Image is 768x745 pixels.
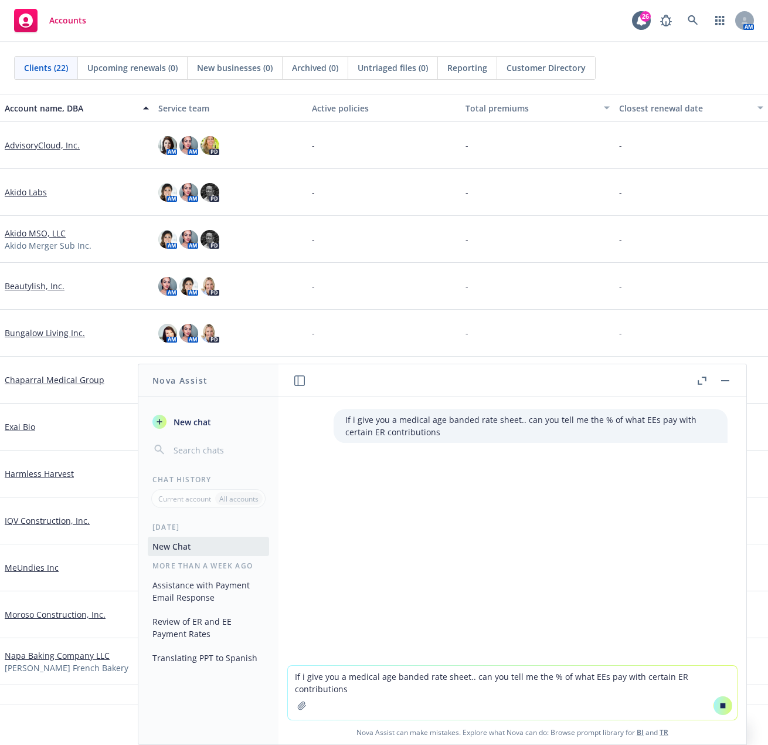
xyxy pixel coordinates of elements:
p: Current account [158,494,211,504]
img: photo [158,277,177,296]
img: photo [179,230,198,249]
span: - [465,233,468,245]
span: Reporting [447,62,487,74]
div: Total premiums [465,102,597,114]
a: Bungalow Living Inc. [5,327,85,339]
img: photo [179,324,198,343]
a: BI [637,727,644,737]
a: Search [681,9,705,32]
a: Beautylish, Inc. [5,280,64,292]
img: photo [179,277,198,296]
span: New chat [171,416,211,428]
input: Search chats [171,442,264,458]
span: - [465,280,468,292]
span: - [619,186,622,198]
span: - [465,186,468,198]
button: Assistance with Payment Email Response [148,575,269,607]
span: New businesses (0) [197,62,273,74]
button: Translating PPT to Spanish [148,648,269,668]
span: - [619,280,622,292]
img: photo [201,136,219,155]
button: Total premiums [461,94,614,122]
span: Clients (22) [24,62,68,74]
span: Nova Assist can make mistakes. Explore what Nova can do: Browse prompt library for and [283,720,742,744]
span: - [465,139,468,151]
span: Archived (0) [292,62,338,74]
span: Accounts [49,16,86,25]
span: - [312,280,315,292]
p: If i give you a medical age banded rate sheet.. can you tell me the % of what EEs pay with certai... [345,414,716,438]
img: photo [158,183,177,202]
div: Account name, DBA [5,102,136,114]
span: - [312,139,315,151]
a: Harmless Harvest [5,468,74,480]
a: TR [660,727,668,737]
img: photo [158,230,177,249]
div: Closest renewal date [619,102,750,114]
span: Akido Merger Sub Inc. [5,239,91,252]
a: MeUndies Inc [5,561,59,574]
button: Active policies [307,94,461,122]
button: New Chat [148,537,269,556]
a: Akido Labs [5,186,47,198]
div: Chat History [138,475,278,485]
a: IQV Construction, Inc. [5,514,90,527]
button: Closest renewal date [614,94,768,122]
span: - [312,186,315,198]
a: Report a Bug [654,9,678,32]
div: Service team [158,102,303,114]
span: Untriaged files (0) [358,62,428,74]
div: Active policies [312,102,456,114]
a: Exai Bio [5,421,35,433]
img: photo [179,183,198,202]
img: photo [201,277,219,296]
button: Review of ER and EE Payment Rates [148,612,269,644]
div: More than a week ago [138,561,278,571]
img: photo [201,324,219,343]
span: Customer Directory [507,62,586,74]
p: All accounts [219,494,259,504]
img: photo [201,183,219,202]
a: Napa Baking Company LLC [5,649,110,662]
span: - [465,327,468,339]
h1: Nova Assist [152,374,208,387]
a: NextNav LLC [5,702,54,714]
div: 26 [640,11,651,22]
span: - [312,233,315,245]
img: photo [201,230,219,249]
span: - [619,139,622,151]
a: Akido MSO, LLC [5,227,66,239]
span: - [312,327,315,339]
div: [DATE] [138,522,278,532]
span: [PERSON_NAME] French Bakery [5,662,128,674]
a: Chaparral Medical Group [5,374,104,386]
img: photo [179,136,198,155]
span: - [619,233,622,245]
span: Upcoming renewals (0) [87,62,178,74]
a: Accounts [9,4,91,37]
button: Service team [154,94,307,122]
button: New chat [148,411,269,432]
span: - [619,327,622,339]
a: AdvisoryCloud, Inc. [5,139,80,151]
img: photo [158,324,177,343]
a: Switch app [708,9,732,32]
img: photo [158,136,177,155]
a: Moroso Construction, Inc. [5,608,106,621]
